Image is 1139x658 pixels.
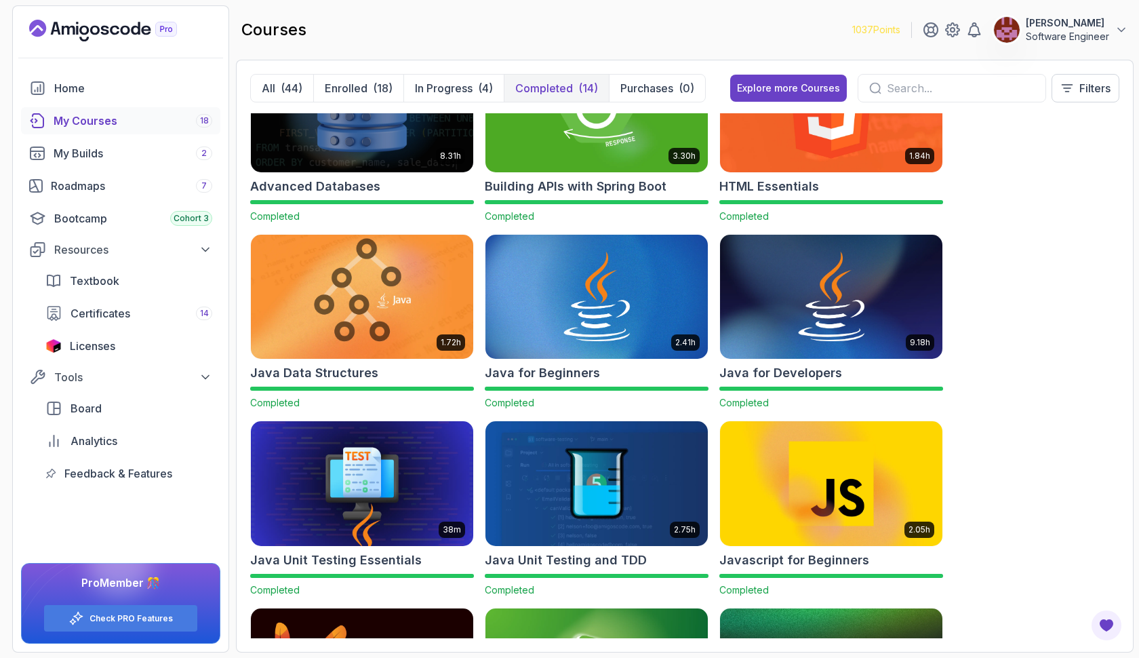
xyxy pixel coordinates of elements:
[620,80,673,96] p: Purchases
[485,210,534,222] span: Completed
[37,332,220,360] a: licenses
[609,75,705,102] button: Purchases(0)
[262,80,275,96] p: All
[54,80,212,96] div: Home
[45,339,62,353] img: jetbrains icon
[250,421,474,597] a: Java Unit Testing Essentials card38mJava Unit Testing EssentialsCompleted
[485,584,534,596] span: Completed
[485,177,666,196] h2: Building APIs with Spring Boot
[21,365,220,389] button: Tools
[578,80,598,96] div: (14)
[200,115,209,126] span: 18
[403,75,504,102] button: In Progress(4)
[1079,80,1111,96] p: Filters
[415,80,473,96] p: In Progress
[719,397,769,408] span: Completed
[21,107,220,134] a: courses
[325,80,367,96] p: Enrolled
[719,551,869,570] h2: Javascript for Beginners
[251,75,313,102] button: All(44)
[250,210,300,222] span: Completed
[21,172,220,199] a: roadmaps
[478,80,493,96] div: (4)
[373,80,393,96] div: (18)
[719,234,943,410] a: Java for Developers card9.18hJava for DevelopersCompleted
[485,47,708,223] a: Building APIs with Spring Boot card3.30hBuilding APIs with Spring BootCompleted
[675,337,696,348] p: 2.41h
[852,23,900,37] p: 1037 Points
[485,551,647,570] h2: Java Unit Testing and TDD
[70,338,115,354] span: Licenses
[71,305,130,322] span: Certificates
[37,267,220,294] a: textbook
[250,364,378,383] h2: Java Data Structures
[37,427,220,454] a: analytics
[485,421,708,546] img: Java Unit Testing and TDD card
[54,145,212,161] div: My Builds
[43,604,198,632] button: Check PRO Features
[54,113,212,129] div: My Courses
[720,421,942,546] img: Javascript for Beginners card
[313,75,403,102] button: Enrolled(18)
[29,20,208,41] a: Landing page
[485,421,708,597] a: Java Unit Testing and TDD card2.75hJava Unit Testing and TDDCompleted
[485,235,708,360] img: Java for Beginners card
[64,465,172,482] span: Feedback & Features
[54,369,212,385] div: Tools
[737,81,840,95] div: Explore more Courses
[70,273,119,289] span: Textbook
[71,400,102,417] span: Board
[37,300,220,327] a: certificates
[21,140,220,167] a: builds
[730,75,847,102] button: Explore more Courses
[54,210,212,227] div: Bootcamp
[673,151,696,161] p: 3.30h
[245,231,479,362] img: Java Data Structures card
[1090,609,1123,642] button: Open Feedback Button
[515,80,573,96] p: Completed
[1026,30,1109,43] p: Software Engineer
[51,178,212,194] div: Roadmaps
[720,235,942,360] img: Java for Developers card
[1026,16,1109,30] p: [PERSON_NAME]
[719,364,842,383] h2: Java for Developers
[54,241,212,258] div: Resources
[89,613,173,624] a: Check PRO Features
[201,180,207,191] span: 7
[37,460,220,487] a: feedback
[200,308,209,319] span: 14
[485,234,708,410] a: Java for Beginners card2.41hJava for BeginnersCompleted
[21,237,220,262] button: Resources
[250,584,300,596] span: Completed
[719,47,943,223] a: HTML Essentials card1.84hHTML EssentialsCompleted
[993,16,1128,43] button: user profile image[PERSON_NAME]Software Engineer
[441,337,461,348] p: 1.72h
[1052,74,1119,102] button: Filters
[250,177,380,196] h2: Advanced Databases
[21,205,220,232] a: bootcamp
[674,524,696,535] p: 2.75h
[485,397,534,408] span: Completed
[250,397,300,408] span: Completed
[719,210,769,222] span: Completed
[251,421,473,546] img: Java Unit Testing Essentials card
[994,17,1020,43] img: user profile image
[504,75,609,102] button: Completed(14)
[250,234,474,410] a: Java Data Structures card1.72hJava Data StructuresCompleted
[910,337,930,348] p: 9.18h
[887,80,1035,96] input: Search...
[485,364,600,383] h2: Java for Beginners
[241,19,306,41] h2: courses
[21,75,220,102] a: home
[201,148,207,159] span: 2
[71,433,117,449] span: Analytics
[679,80,694,96] div: (0)
[443,524,461,535] p: 38m
[250,47,474,223] a: Advanced Databases card8.31hAdvanced DatabasesCompleted
[440,151,461,161] p: 8.31h
[719,177,819,196] h2: HTML Essentials
[281,80,302,96] div: (44)
[250,551,422,570] h2: Java Unit Testing Essentials
[174,213,209,224] span: Cohort 3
